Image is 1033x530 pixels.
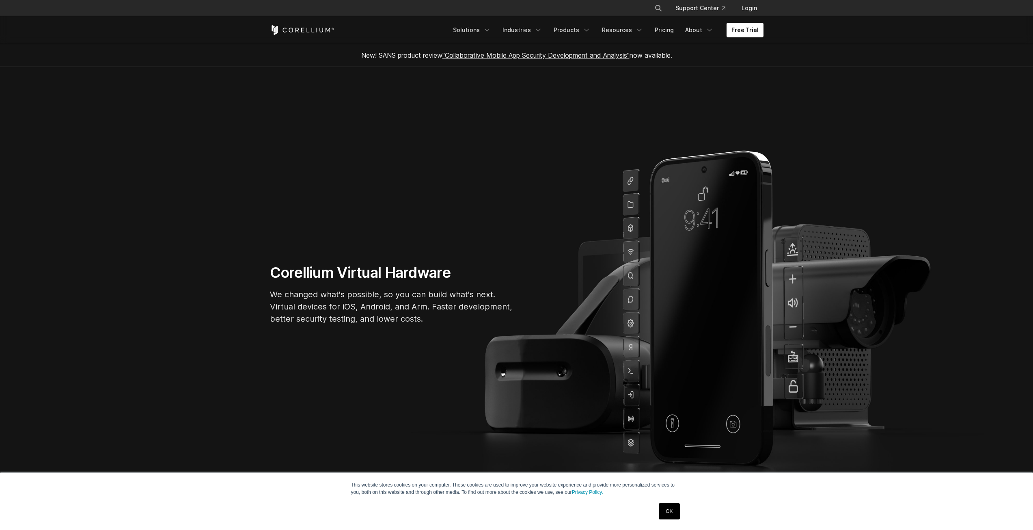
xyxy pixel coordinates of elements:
div: Navigation Menu [448,23,763,37]
a: Corellium Home [270,25,334,35]
a: About [680,23,718,37]
a: Login [735,1,763,15]
a: Pricing [650,23,679,37]
p: This website stores cookies on your computer. These cookies are used to improve your website expe... [351,481,682,496]
a: Free Trial [727,23,763,37]
a: OK [659,503,679,519]
h1: Corellium Virtual Hardware [270,264,513,282]
p: We changed what's possible, so you can build what's next. Virtual devices for iOS, Android, and A... [270,288,513,325]
span: New! SANS product review now available. [361,51,672,59]
button: Search [651,1,666,15]
div: Navigation Menu [645,1,763,15]
a: Privacy Policy. [572,489,603,495]
a: Resources [597,23,648,37]
a: Solutions [448,23,496,37]
a: Support Center [669,1,732,15]
a: Products [549,23,595,37]
a: Industries [498,23,547,37]
a: "Collaborative Mobile App Security Development and Analysis" [442,51,630,59]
